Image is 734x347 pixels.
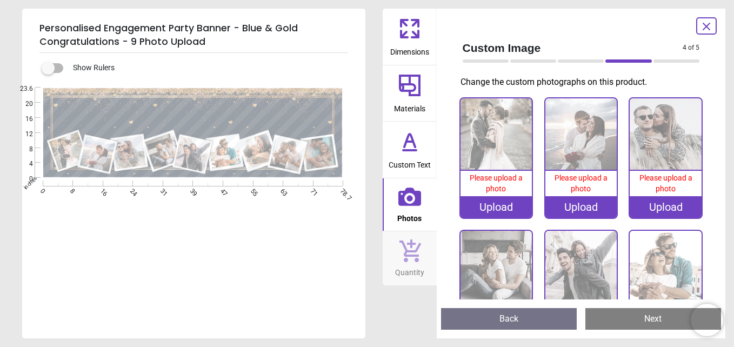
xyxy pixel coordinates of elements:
span: Materials [394,98,425,115]
span: 47 [218,187,225,194]
iframe: Brevo live chat [691,304,723,336]
span: Please upload a photo [470,173,523,193]
button: Materials [383,65,437,122]
div: Show Rulers [48,62,365,75]
p: Change the custom photographs on this product. [461,76,709,88]
div: Upload [545,196,617,218]
span: 4 [12,159,33,169]
span: Please upload a photo [639,173,692,193]
span: 39 [188,187,195,194]
button: Custom Text [383,122,437,178]
span: Quantity [395,262,424,278]
span: 0 [12,175,33,184]
span: 63 [278,187,285,194]
span: 24 [128,187,135,194]
span: Custom Text [389,155,431,171]
button: Next [585,308,721,330]
span: 0 [38,187,45,194]
button: Photos [383,178,437,231]
span: 55 [248,187,255,194]
div: Upload [461,196,532,218]
h5: Personalised Engagement Party Banner - Blue & Gold Congratulations - 9 Photo Upload [39,17,348,53]
span: Please upload a photo [555,173,608,193]
button: Back [441,308,577,330]
span: 8 [12,145,33,154]
span: 16 [98,187,105,194]
span: 23.6 [12,84,33,94]
span: 8 [68,187,75,194]
span: 16 [12,115,33,124]
span: Photos [397,208,422,224]
button: Quantity [383,231,437,285]
span: Custom Image [463,40,683,56]
div: Upload [630,196,701,218]
span: 12 [12,130,33,139]
span: 4 of 5 [683,43,699,52]
span: 71 [308,187,315,194]
button: Dimensions [383,9,437,65]
span: Dimensions [390,42,429,58]
span: 20 [12,99,33,109]
span: 31 [158,187,165,194]
span: 78.7 [338,187,345,194]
